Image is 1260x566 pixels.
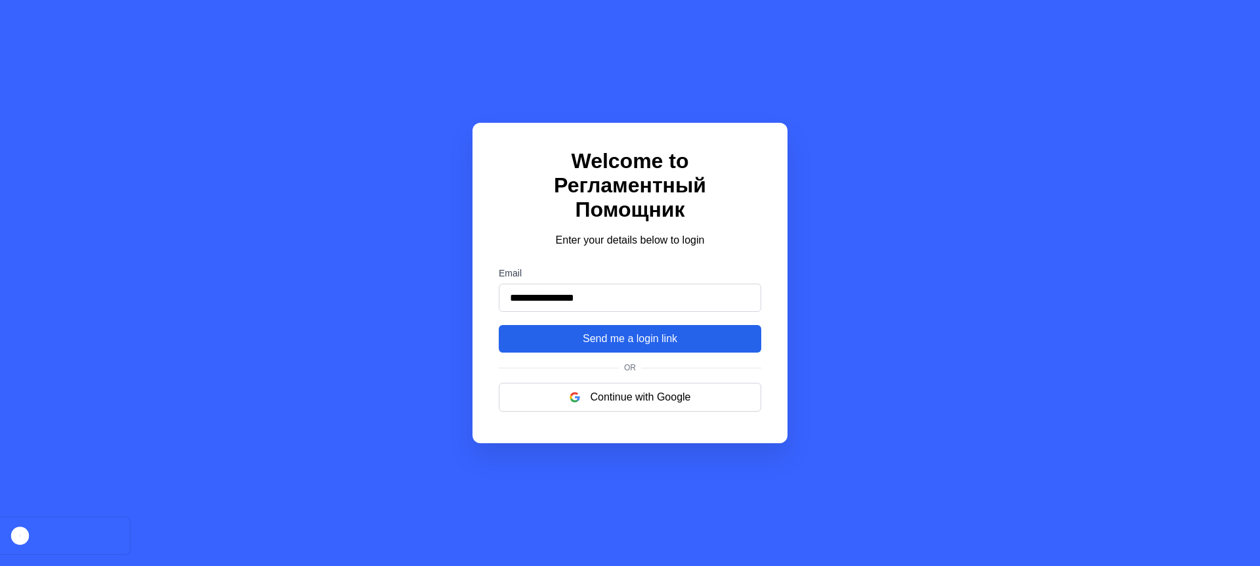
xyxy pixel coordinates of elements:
button: Continue with Google [499,383,761,412]
button: Send me a login link [499,325,761,353]
p: Enter your details below to login [499,232,761,248]
img: google logo [570,392,580,403]
span: Or [619,363,641,372]
label: Email [499,268,761,278]
h1: Welcome to Регламентный Помощник [499,149,761,222]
